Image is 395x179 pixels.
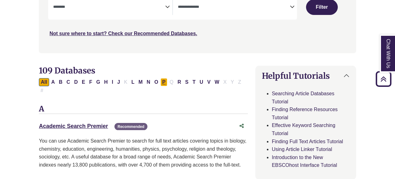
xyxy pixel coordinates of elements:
[87,78,94,86] button: Filter Results F
[374,75,393,83] a: Back to Top
[272,123,335,136] a: Effective Keyword Searching Tutorial
[114,123,147,130] span: Recommended
[145,78,152,86] button: Filter Results N
[129,78,136,86] button: Filter Results L
[53,5,165,10] textarea: Search
[94,78,102,86] button: Filter Results G
[256,66,356,86] button: Helpful Tutorials
[39,78,49,86] button: All
[178,5,290,10] textarea: Search
[65,78,72,86] button: Filter Results C
[57,78,64,86] button: Filter Results B
[102,78,110,86] button: Filter Results H
[272,155,337,168] a: Introduction to the New EBSCOhost Interface Tutorial
[205,78,212,86] button: Filter Results V
[272,107,338,120] a: Finding Reference Resources Tutorial
[49,31,197,36] a: Not sure where to start? Check our Recommended Databases.
[115,78,122,86] button: Filter Results J
[39,79,244,93] div: Alpha-list to filter by first letter of database name
[137,78,144,86] button: Filter Results M
[183,78,190,86] button: Filter Results S
[213,78,221,86] button: Filter Results W
[176,78,183,86] button: Filter Results R
[272,91,334,104] a: Searching Article Databases Tutorial
[235,120,248,132] button: Share this database
[110,78,115,86] button: Filter Results I
[152,78,160,86] button: Filter Results O
[191,78,197,86] button: Filter Results T
[272,139,343,144] a: Finding Full Text Articles Tutorial
[272,147,332,152] a: Using Article Linker Tutorial
[39,65,95,76] span: 109 Databases
[72,78,80,86] button: Filter Results D
[39,137,248,169] p: You can use Academic Search Premier to search for full text articles covering topics in biology, ...
[80,78,87,86] button: Filter Results E
[160,78,168,86] button: Filter Results P
[39,105,248,114] h3: A
[49,78,57,86] button: Filter Results A
[198,78,205,86] button: Filter Results U
[39,123,108,129] a: Academic Search Premier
